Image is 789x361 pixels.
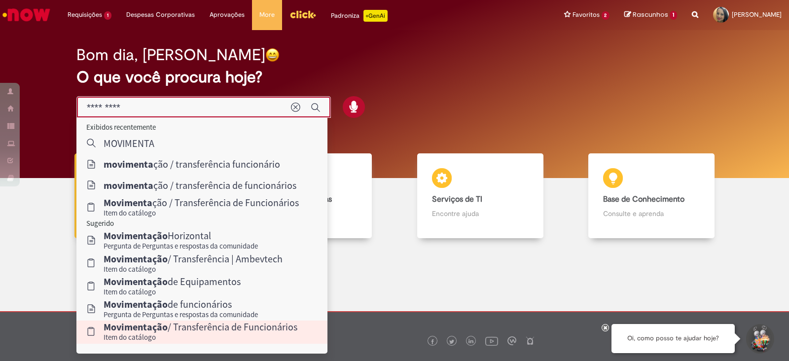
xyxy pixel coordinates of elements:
[633,10,668,19] span: Rascunhos
[745,324,774,354] button: Iniciar Conversa de Suporte
[602,11,610,20] span: 2
[104,11,111,20] span: 1
[432,194,482,204] b: Serviços de TI
[566,153,738,239] a: Base de Conhecimento Consulte e aprenda
[265,48,280,62] img: happy-face.png
[289,7,316,22] img: click_logo_yellow_360x200.png
[1,5,52,25] img: ServiceNow
[468,339,473,345] img: logo_footer_linkedin.png
[507,336,516,345] img: logo_footer_workplace.png
[485,334,498,347] img: logo_footer_youtube.png
[430,339,435,344] img: logo_footer_facebook.png
[52,153,223,239] a: Tirar dúvidas Tirar dúvidas com Lupi Assist e Gen Ai
[526,336,535,345] img: logo_footer_naosei.png
[449,339,454,344] img: logo_footer_twitter.png
[394,153,566,239] a: Serviços de TI Encontre ajuda
[76,69,713,86] h2: O que você procura hoje?
[76,46,265,64] h2: Bom dia, [PERSON_NAME]
[259,10,275,20] span: More
[603,209,700,218] p: Consulte e aprenda
[363,10,388,22] p: +GenAi
[331,10,388,22] div: Padroniza
[611,324,735,353] div: Oi, como posso te ajudar hoje?
[603,194,684,204] b: Base de Conhecimento
[126,10,195,20] span: Despesas Corporativas
[432,209,529,218] p: Encontre ajuda
[670,11,677,20] span: 1
[573,10,600,20] span: Favoritos
[624,10,677,20] a: Rascunhos
[68,10,102,20] span: Requisições
[732,10,782,19] span: [PERSON_NAME]
[210,10,245,20] span: Aprovações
